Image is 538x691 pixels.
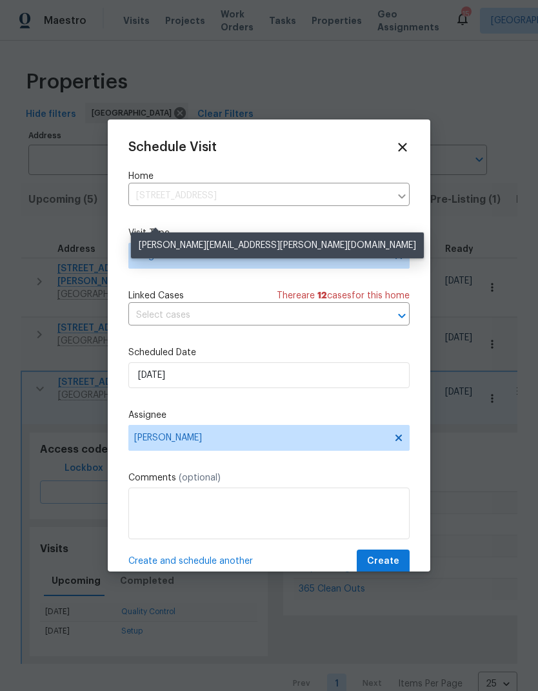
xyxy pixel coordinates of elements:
label: Visit Type [128,227,410,240]
span: Close [395,140,410,154]
span: [PERSON_NAME] [134,433,387,443]
label: Scheduled Date [128,346,410,359]
span: Schedule Visit [128,141,217,154]
label: Home [128,170,410,183]
span: Create [367,553,399,570]
span: 12 [317,291,327,300]
span: Create and schedule another [128,555,253,568]
input: Select cases [128,305,374,325]
div: [PERSON_NAME][EMAIL_ADDRESS][PERSON_NAME][DOMAIN_NAME] [131,232,424,258]
button: Open [393,307,411,325]
input: Enter in an address [128,186,390,206]
label: Assignee [128,409,410,422]
span: (optional) [179,473,221,482]
span: Linked Cases [128,289,184,302]
input: M/D/YYYY [128,362,410,388]
button: Create [357,550,410,573]
span: There are case s for this home [277,289,410,302]
label: Comments [128,471,410,484]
